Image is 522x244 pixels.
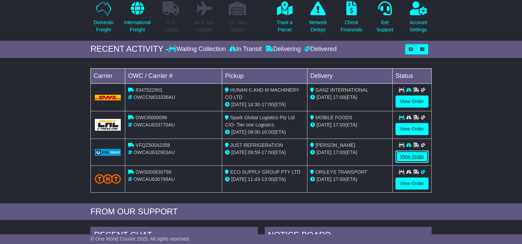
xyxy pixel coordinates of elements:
span: MOBILE FOODS [315,115,352,120]
p: Full Loads [162,19,180,33]
div: Delivered [302,45,336,53]
td: Status [393,68,432,83]
img: GetCarrierServiceLogo [95,149,121,156]
span: OWS000630799 [136,169,171,175]
div: - (ETA) [225,149,304,156]
p: Account Settings [410,19,427,33]
span: [DATE] [316,176,332,182]
span: [DATE] [316,122,332,128]
p: Get Support [376,19,393,33]
p: Network Delays [309,19,327,33]
span: OWCAU633770AU [134,122,175,128]
div: - (ETA) [225,176,304,183]
span: OWCAU632903AU [134,150,175,155]
span: [DATE] [231,150,246,155]
img: GetCarrierServiceLogo [95,119,121,131]
p: International Freight [124,19,150,33]
span: VFQZ50042358 [136,142,170,148]
span: ECO SUPPLY GROUP PTY LTD [230,169,300,175]
div: In Transit [227,45,263,53]
img: DHL.png [95,95,121,100]
span: 11:43 [248,176,260,182]
a: AccountSettings [409,1,427,37]
span: 09:59 [248,150,260,155]
img: TNT_Domestic.png [95,174,121,183]
span: 13:00 [262,176,274,182]
span: © One World Courier 2025. All rights reserved. [90,236,190,242]
p: Domestic Freight [93,19,114,33]
span: OWCR000096 [136,115,167,120]
div: (ETA) [310,176,390,183]
span: 17:00 [333,150,345,155]
a: GetSupport [376,1,394,37]
a: Track aParcel [276,1,293,37]
span: [DATE] [316,94,332,100]
span: OWCAU630799AU [134,176,175,182]
span: 17:00 [262,102,274,107]
div: RECENT ACTIVITY - [90,44,168,54]
div: (ETA) [310,121,390,129]
span: ORILEYS TRANSPORT [315,169,367,175]
span: [PERSON_NAME] [315,142,355,148]
span: 08:00 [248,129,260,135]
span: GANZ INTERNATIONAL [315,87,368,93]
span: [DATE] [231,176,246,182]
td: OWC / Carrier # [125,68,222,83]
span: [DATE] [231,129,246,135]
div: - (ETA) [225,101,304,108]
a: CheckFinancials [340,1,363,37]
span: 8347522901 [136,87,162,93]
span: 17:00 [262,150,274,155]
p: Air & Sea Freight [194,19,214,33]
div: (ETA) [310,94,390,101]
a: View Order [395,151,429,163]
span: HUNAN C AND M MACHINERY CO LTD [225,87,299,100]
span: [DATE] [316,150,332,155]
a: View Order [395,177,429,190]
span: Spark Global Logistics Pty Ltd C/O- Tier one Logistics [225,115,295,128]
p: Track a Parcel [277,19,293,33]
a: View Order [395,95,429,108]
a: NetworkDelays [309,1,327,37]
span: 17:00 [333,176,345,182]
span: 14:30 [248,102,260,107]
span: JUST REFRIGERATION [230,142,283,148]
a: View Order [395,123,429,135]
td: Pickup [222,68,307,83]
div: - (ETA) [225,129,304,136]
div: Waiting Collection [168,45,227,53]
span: 16:00 [262,129,274,135]
div: FROM OUR SUPPORT [90,207,432,217]
a: DomesticFreight [93,1,114,37]
p: Check Financials [341,19,362,33]
p: Air / Sea Depot [228,19,247,33]
span: OWCCN633336AU [134,94,175,100]
span: 17:00 [333,94,345,100]
td: Carrier [91,68,125,83]
span: 17:00 [333,122,345,128]
a: InternationalFreight [124,1,151,37]
div: (ETA) [310,149,390,156]
span: [DATE] [231,102,246,107]
div: Delivering [263,45,302,53]
td: Delivery [307,68,393,83]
